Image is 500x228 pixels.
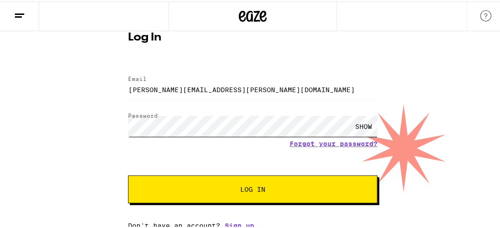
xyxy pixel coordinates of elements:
[225,221,254,228] a: Sign up
[6,7,67,14] span: Hi. Need any help?
[350,114,378,135] div: SHOW
[128,221,378,228] div: Don't have an account?
[128,174,378,202] button: Log In
[290,139,378,146] a: Forgot your password?
[128,111,158,117] label: Password
[128,31,378,42] h1: Log In
[128,74,147,80] label: Email
[240,185,265,191] span: Log In
[128,78,378,99] input: Email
